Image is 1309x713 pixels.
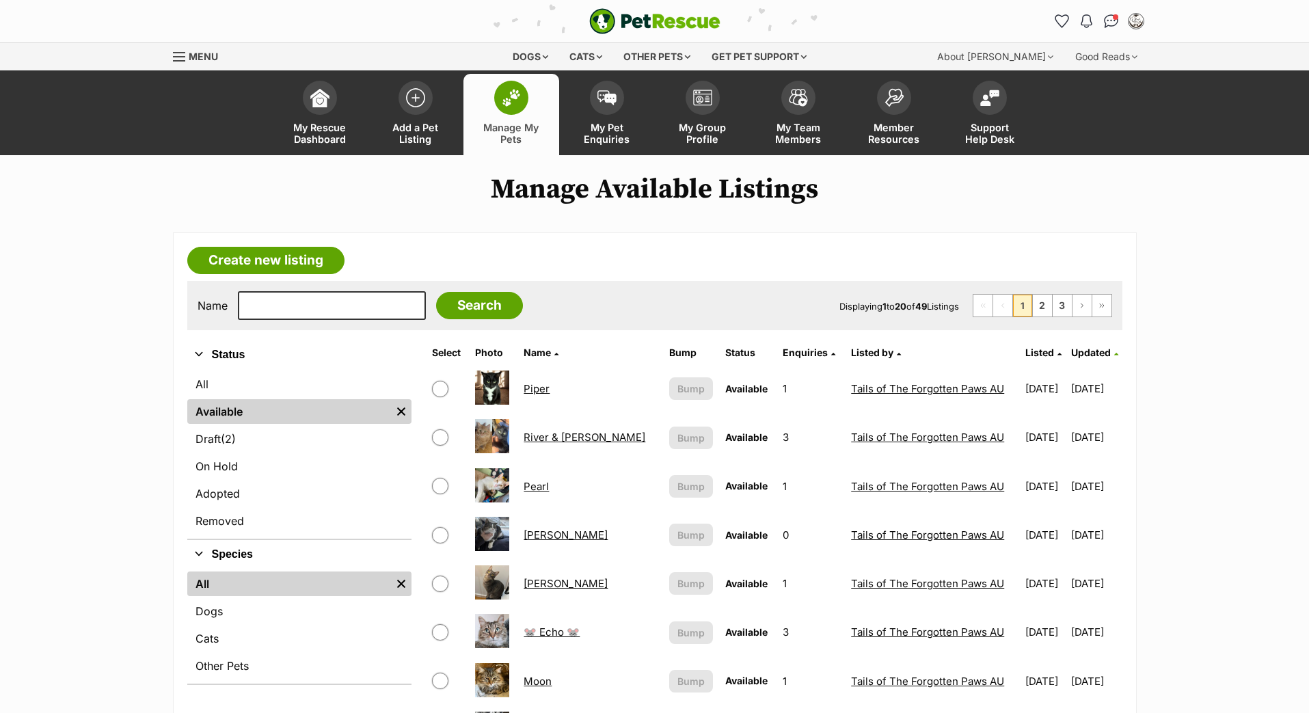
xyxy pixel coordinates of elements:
[915,301,927,312] strong: 49
[669,524,713,546] button: Bump
[725,529,768,541] span: Available
[1071,347,1118,358] a: Updated
[677,381,705,396] span: Bump
[1125,10,1147,32] button: My account
[1025,347,1062,358] a: Listed
[725,480,768,492] span: Available
[851,577,1004,590] a: Tails of The Forgotten Paws AU
[187,626,411,651] a: Cats
[1129,14,1143,28] img: Tails of The Forgotten Paws AU profile pic
[677,431,705,445] span: Bump
[851,382,1004,395] a: Tails of The Forgotten Paws AU
[677,479,705,494] span: Bump
[720,342,776,364] th: Status
[863,122,925,145] span: Member Resources
[1071,463,1121,510] td: [DATE]
[1020,365,1070,412] td: [DATE]
[1020,511,1070,559] td: [DATE]
[768,122,829,145] span: My Team Members
[789,89,808,107] img: team-members-icon-5396bd8760b3fe7c0b43da4ab00e1e3bb1a5d9ba89233759b79545d2d3fc5d0d.svg
[777,463,844,510] td: 1
[187,571,391,596] a: All
[1071,560,1121,607] td: [DATE]
[1104,14,1118,28] img: chat-41dd97257d64d25036548639549fe6c8038ab92f7586957e7f3b1b290dea8141.svg
[559,74,655,155] a: My Pet Enquiries
[1020,658,1070,705] td: [DATE]
[846,74,942,155] a: Member Resources
[669,621,713,644] button: Bump
[187,427,411,451] a: Draft
[1066,43,1147,70] div: Good Reads
[187,346,411,364] button: Status
[783,347,835,358] a: Enquiries
[1071,608,1121,656] td: [DATE]
[1053,295,1072,317] a: Page 3
[524,675,552,688] a: Moon
[1071,658,1121,705] td: [DATE]
[851,431,1004,444] a: Tails of The Forgotten Paws AU
[1051,10,1073,32] a: Favourites
[851,675,1004,688] a: Tails of The Forgotten Paws AU
[1051,10,1147,32] ul: Account quick links
[1071,414,1121,461] td: [DATE]
[187,372,411,396] a: All
[470,342,517,364] th: Photo
[725,383,768,394] span: Available
[406,88,425,107] img: add-pet-listing-icon-0afa8454b4691262ce3f59096e99ab1cd57d4a30225e0717b998d2c9b9846f56.svg
[655,74,751,155] a: My Group Profile
[463,74,559,155] a: Manage My Pets
[693,90,712,106] img: group-profile-icon-3fa3cf56718a62981997c0bc7e787c4b2cf8bcc04b72c1350f741eb67cf2f40e.svg
[669,670,713,692] button: Bump
[664,342,718,364] th: Bump
[669,377,713,400] button: Bump
[187,454,411,479] a: On Hold
[1076,10,1098,32] button: Notifications
[614,43,700,70] div: Other pets
[187,546,411,563] button: Species
[725,675,768,686] span: Available
[882,301,887,312] strong: 1
[669,427,713,449] button: Bump
[385,122,446,145] span: Add a Pet Listing
[524,347,551,358] span: Name
[524,382,550,395] a: Piper
[187,509,411,533] a: Removed
[669,572,713,595] button: Bump
[895,301,906,312] strong: 20
[524,528,608,541] a: [PERSON_NAME]
[1020,560,1070,607] td: [DATE]
[1092,295,1111,317] a: Last page
[1101,10,1122,32] a: Conversations
[1071,511,1121,559] td: [DATE]
[427,342,468,364] th: Select
[973,294,1112,317] nav: Pagination
[560,43,612,70] div: Cats
[993,295,1012,317] span: Previous page
[524,431,645,444] a: River & [PERSON_NAME]
[189,51,218,62] span: Menu
[783,347,828,358] span: translation missing: en.admin.listings.index.attributes.enquiries
[725,578,768,589] span: Available
[980,90,999,106] img: help-desk-icon-fdf02630f3aa405de69fd3d07c3f3aa587a6932b1a1747fa1d2bba05be0121f9.svg
[272,74,368,155] a: My Rescue Dashboard
[391,571,411,596] a: Remove filter
[851,528,1004,541] a: Tails of The Forgotten Paws AU
[1020,463,1070,510] td: [DATE]
[677,576,705,591] span: Bump
[589,8,720,34] a: PetRescue
[725,626,768,638] span: Available
[777,560,844,607] td: 1
[187,247,345,274] a: Create new listing
[1081,14,1092,28] img: notifications-46538b983faf8c2785f20acdc204bb7945ddae34d4c08c2a6579f10ce5e182be.svg
[1025,347,1054,358] span: Listed
[221,431,236,447] span: (2)
[677,528,705,542] span: Bump
[777,608,844,656] td: 3
[1020,414,1070,461] td: [DATE]
[187,599,411,623] a: Dogs
[851,625,1004,638] a: Tails of The Forgotten Paws AU
[1071,365,1121,412] td: [DATE]
[751,74,846,155] a: My Team Members
[436,292,523,319] input: Search
[777,658,844,705] td: 1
